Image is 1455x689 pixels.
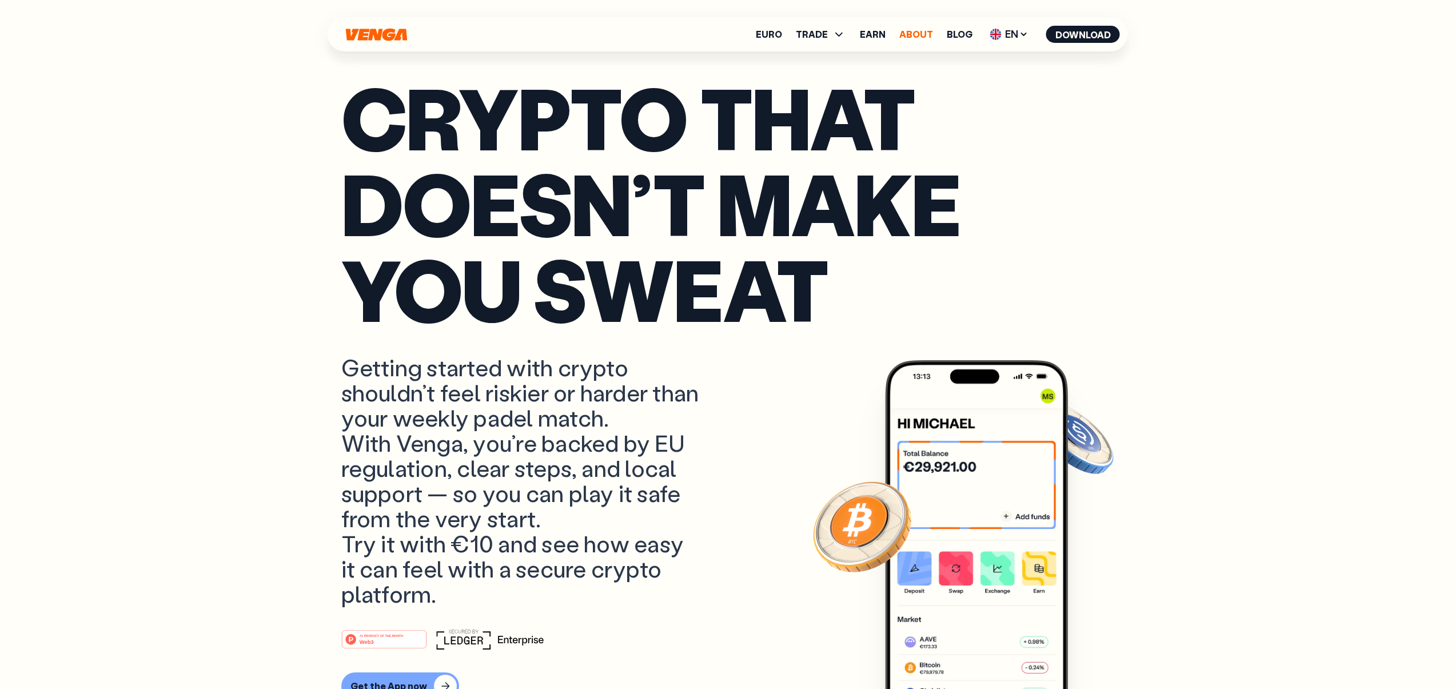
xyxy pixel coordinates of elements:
[359,639,373,645] tspan: Web3
[796,30,828,39] span: TRADE
[1034,397,1116,480] img: USDC coin
[341,355,703,606] p: Getting started with crypto shouldn’t feel riskier or harder than your weekly padel match. With V...
[341,636,427,651] a: #1 PRODUCT OF THE MONTHWeb3
[756,30,782,39] a: Euro
[899,30,933,39] a: About
[860,30,886,39] a: Earn
[796,27,846,41] span: TRADE
[341,74,1114,332] p: Crypto that doesn’t make you sweat
[811,475,914,578] img: Bitcoin
[986,25,1033,43] span: EN
[345,28,409,41] svg: Home
[360,634,403,638] tspan: #1 PRODUCT OF THE MONTH
[1046,26,1120,43] button: Download
[947,30,972,39] a: Blog
[990,29,1002,40] img: flag-uk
